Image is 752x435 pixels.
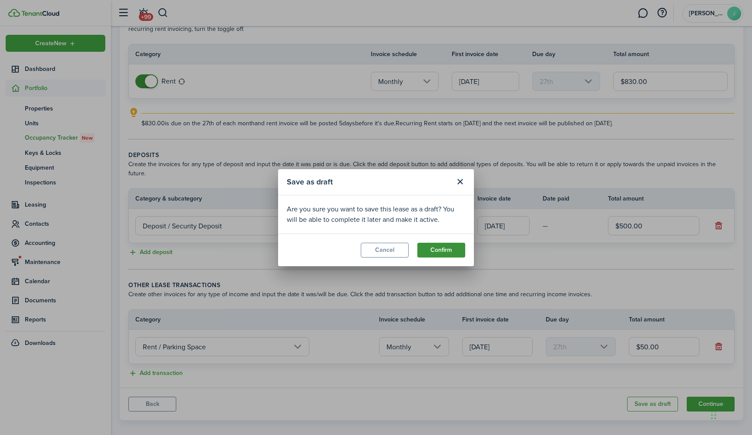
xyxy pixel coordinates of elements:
button: Cancel [361,243,409,258]
button: Close modal [453,174,467,189]
button: Confirm [417,243,465,258]
div: Drag [711,402,716,428]
div: Are you sure you want to save this lease as a draft? You will be able to complete it later and ma... [287,204,465,225]
iframe: Chat Widget [708,393,752,435]
span: Save as draft [287,176,333,188]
